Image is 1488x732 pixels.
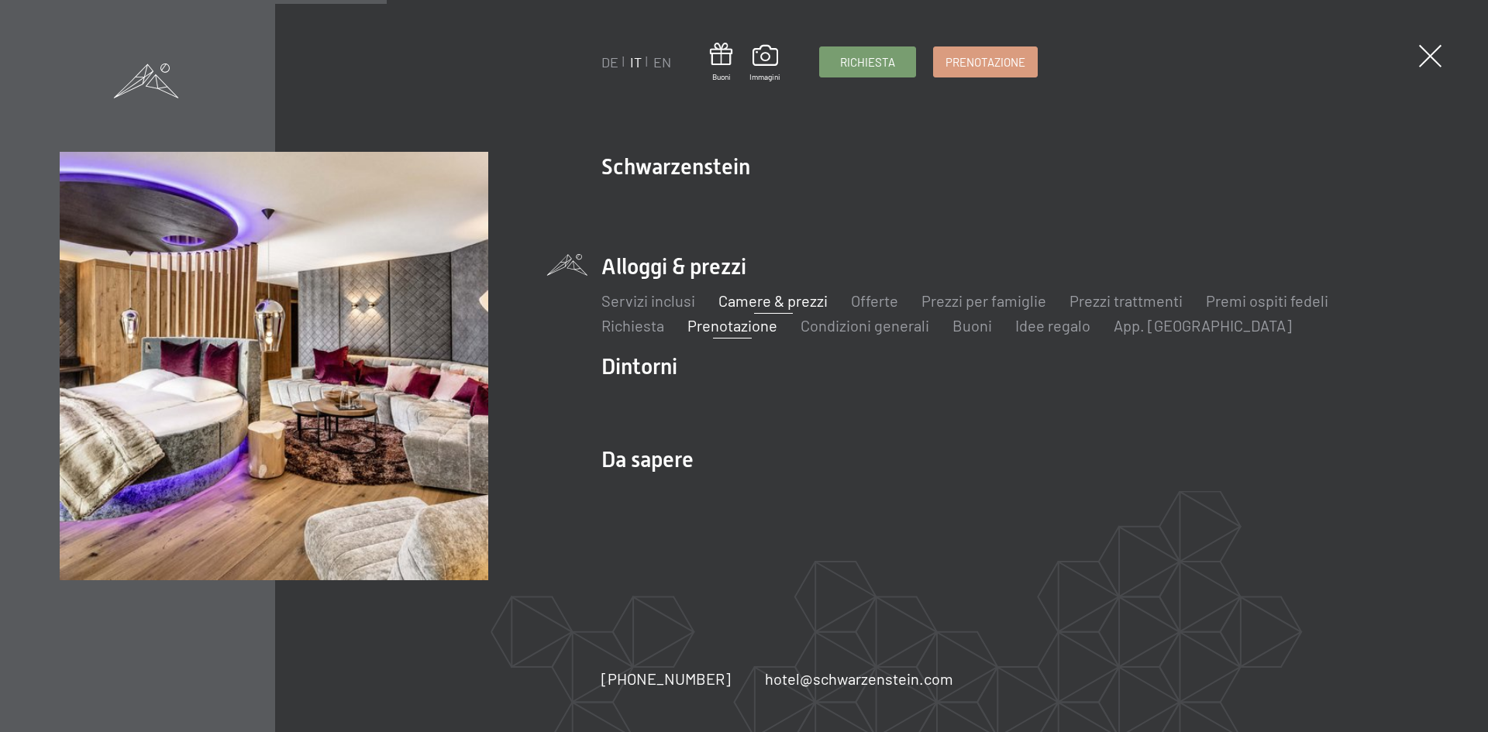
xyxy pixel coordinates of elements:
a: Premi ospiti fedeli [1206,291,1328,310]
span: Richiesta [840,54,895,70]
a: Buoni [710,43,732,82]
a: Prenotazione [934,47,1037,77]
a: EN [653,53,671,70]
a: Condizioni generali [801,316,929,335]
a: Prezzi per famiglie [921,291,1046,310]
a: Prenotazione [687,316,777,335]
a: Offerte [851,291,898,310]
a: Servizi inclusi [601,291,695,310]
a: Richiesta [601,316,664,335]
a: Camere & prezzi [718,291,828,310]
a: Richiesta [820,47,915,77]
a: Idee regalo [1015,316,1090,335]
span: Immagini [749,71,780,82]
a: DE [601,53,618,70]
span: [PHONE_NUMBER] [601,669,731,688]
a: [PHONE_NUMBER] [601,668,731,689]
a: Immagini [749,45,780,82]
a: Buoni [952,316,992,335]
a: hotel@schwarzenstein.com [765,668,953,689]
a: IT [630,53,642,70]
span: Prenotazione [945,54,1025,70]
span: Buoni [710,71,732,82]
a: Prezzi trattmenti [1069,291,1183,310]
a: App. [GEOGRAPHIC_DATA] [1114,316,1292,335]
